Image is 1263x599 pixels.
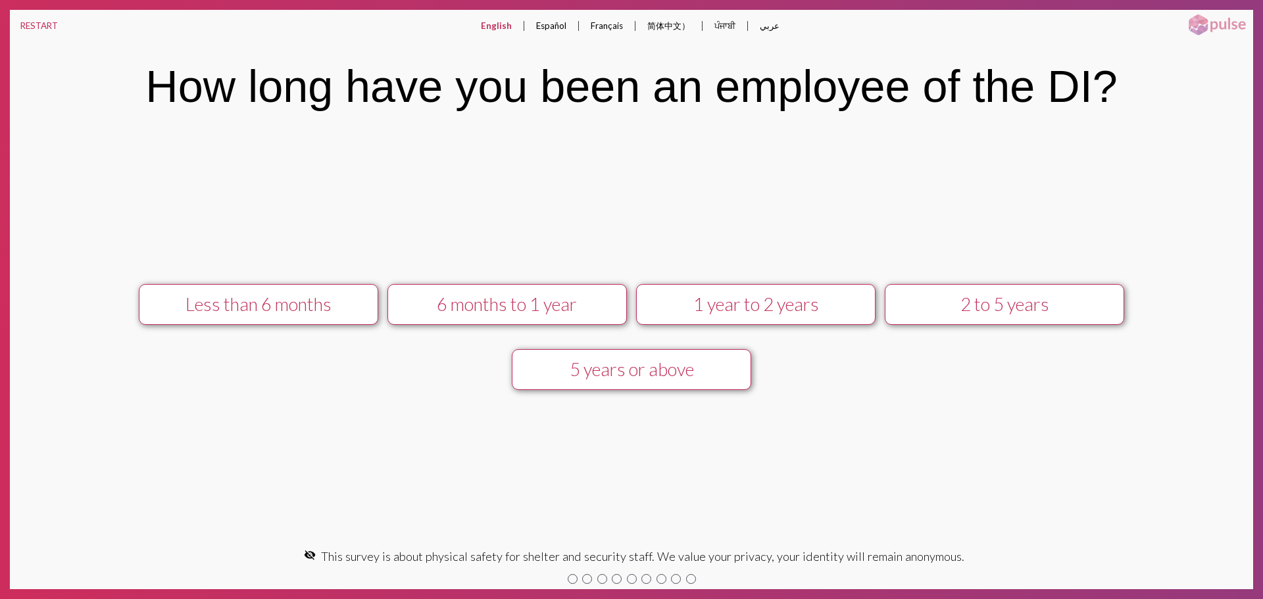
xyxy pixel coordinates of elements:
button: 5 years or above [512,349,751,390]
button: عربي [749,10,790,41]
mat-icon: visibility_off [304,549,316,561]
button: RESTART [10,10,68,41]
button: Español [526,10,577,41]
div: 5 years or above [524,358,739,380]
button: 2 to 5 years [885,284,1124,325]
span: This survey is about physical safety for shelter and security staff. We value your privacy, your ... [321,549,964,563]
button: 6 months to 1 year [387,284,627,325]
button: 1 year to 2 years [636,284,876,325]
div: Less than 6 months [151,293,366,315]
button: Less than 6 months [139,284,378,325]
div: 2 to 5 years [897,293,1112,315]
button: English [470,10,522,41]
div: 1 year to 2 years [649,293,863,315]
div: How long have you been an employee of the DI? [145,60,1117,112]
button: ਪੰਜਾਬੀ [704,10,746,42]
div: 6 months to 1 year [400,293,614,315]
button: Français [580,10,633,41]
img: pulsehorizontalsmall.png [1184,13,1250,37]
button: 简体中文） [637,10,701,43]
